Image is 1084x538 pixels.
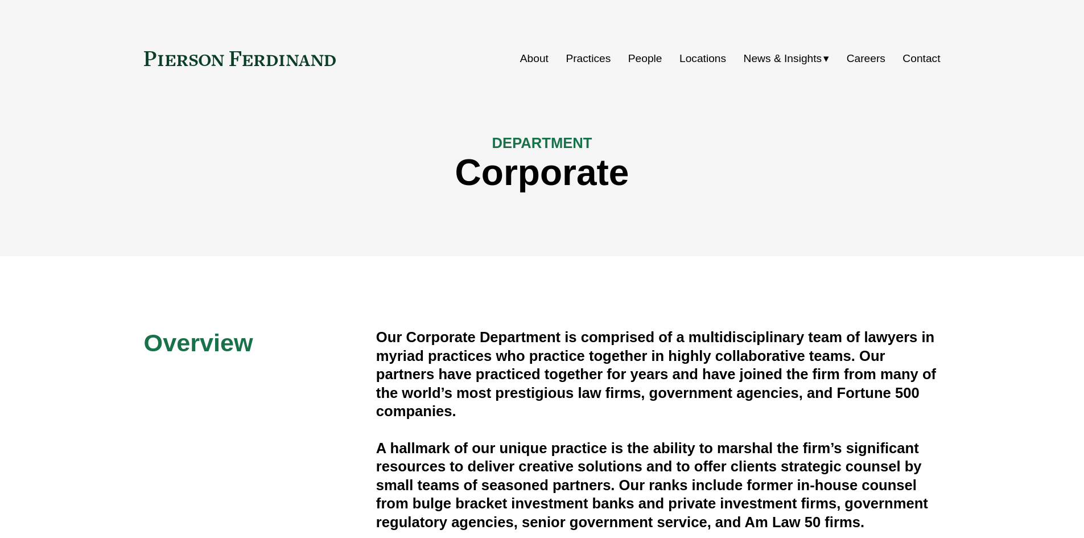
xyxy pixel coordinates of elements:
[376,328,941,420] h4: Our Corporate Department is comprised of a multidisciplinary team of lawyers in myriad practices ...
[376,439,941,531] h4: A hallmark of our unique practice is the ability to marshal the firm’s significant resources to d...
[744,48,830,69] a: folder dropdown
[520,48,549,69] a: About
[144,152,941,194] h1: Corporate
[847,48,885,69] a: Careers
[628,48,662,69] a: People
[679,48,726,69] a: Locations
[566,48,611,69] a: Practices
[902,48,940,69] a: Contact
[744,49,822,69] span: News & Insights
[144,329,253,356] span: Overview
[492,135,592,151] span: DEPARTMENT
